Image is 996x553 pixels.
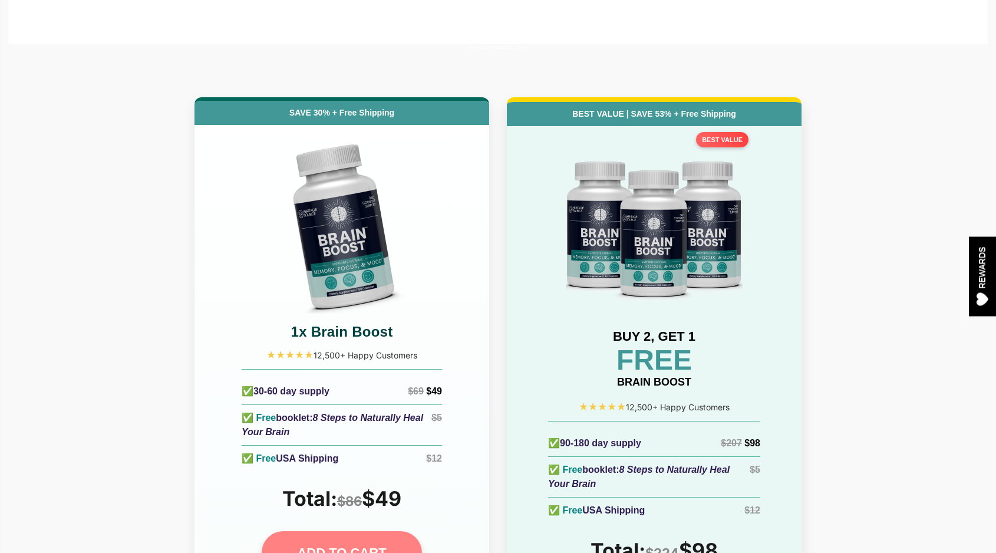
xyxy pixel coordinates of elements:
img: 1x Brain Boost [253,137,430,314]
span: $98 [744,438,760,448]
div: BEST VALUE | SAVE 53% + Free Shipping [507,102,802,126]
h3: 1x Brain Boost [206,322,477,341]
span: $69 [408,386,424,396]
span: $12 [426,453,442,463]
span: $49 [426,386,442,396]
div: BUY 2, GET 1 [519,327,790,346]
strong: 12,500+ Happy Customers [626,402,730,412]
span: Free [562,505,582,515]
span: Free [562,465,582,475]
div: BEST VALUE [696,132,748,148]
span: $86 [337,493,362,509]
em: 8 Steps to Naturally Heal Your Brain [242,413,423,437]
span: ✅ [242,453,253,463]
span: ✅ [242,413,253,423]
strong: 12,500+ Happy Customers [314,350,417,360]
div: ★★★★★ [206,347,477,363]
span: $207 [721,438,742,448]
div: USA Shipping [242,452,338,466]
span: ✅ [548,465,560,475]
span: Free [256,453,276,463]
span: ✅ [548,438,560,448]
div: ★★★★★ [519,399,790,415]
p: all natural [MEDICAL_DATA] [15,44,982,50]
div: BRAIN BOOST [519,374,790,390]
div: USA Shipping [548,503,645,518]
div: booklet: [242,411,431,439]
div: booklet: [548,463,750,491]
span: $5 [431,413,442,423]
div: 30-60 day supply [242,384,329,399]
span: ✅ [548,505,560,515]
span: $5 [750,465,760,475]
div: SAVE 30% + Free Shipping [194,101,489,125]
img: Buy 2 Get 1 Free [566,138,743,315]
span: ✅ [242,386,253,396]
span: $12 [744,505,760,515]
div: 90-180 day supply [548,436,641,450]
div: FREE [519,346,790,374]
span: Free [256,413,276,423]
p: Total: $49 [206,486,477,511]
em: 8 Steps to Naturally Heal Your Brain [548,465,730,489]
